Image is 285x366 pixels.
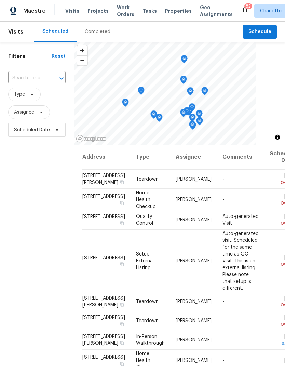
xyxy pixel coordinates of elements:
[82,355,125,360] span: [STREET_ADDRESS]
[76,135,106,143] a: Mapbox homepage
[248,28,271,36] span: Schedule
[77,55,87,65] button: Zoom out
[119,220,125,226] button: Copy Address
[222,214,259,226] span: Auto-generated Visit
[222,299,224,304] span: -
[196,110,203,120] div: Map marker
[189,121,196,131] div: Map marker
[136,214,153,226] span: Quality Control
[119,261,125,267] button: Copy Address
[150,110,157,121] div: Map marker
[176,358,212,363] span: [PERSON_NAME]
[119,302,125,308] button: Copy Address
[82,145,131,170] th: Address
[74,42,256,145] canvas: Map
[52,53,66,60] div: Reset
[180,109,187,119] div: Map marker
[136,299,159,304] span: Teardown
[136,318,159,323] span: Teardown
[136,334,165,346] span: In-Person Walkthrough
[176,258,212,263] span: [PERSON_NAME]
[14,91,25,98] span: Type
[222,318,224,323] span: -
[131,145,170,170] th: Type
[176,177,212,182] span: [PERSON_NAME]
[187,87,194,98] div: Map marker
[14,127,50,133] span: Scheduled Date
[275,133,280,141] span: Toggle attribution
[117,4,134,18] span: Work Orders
[176,338,212,342] span: [PERSON_NAME]
[8,53,52,60] h1: Filters
[273,133,282,141] button: Toggle attribution
[246,3,251,10] div: 82
[136,177,159,182] span: Teardown
[57,74,66,83] button: Open
[176,218,212,222] span: [PERSON_NAME]
[77,45,87,55] button: Zoom in
[138,87,145,97] div: Map marker
[176,299,212,304] span: [PERSON_NAME]
[82,296,125,308] span: [STREET_ADDRESS][PERSON_NAME]
[42,28,68,35] div: Scheduled
[119,340,125,346] button: Copy Address
[189,114,196,124] div: Map marker
[23,8,46,14] span: Maestro
[165,8,192,14] span: Properties
[14,109,34,116] span: Assignee
[82,214,125,219] span: [STREET_ADDRESS]
[82,334,125,346] span: [STREET_ADDRESS][PERSON_NAME]
[8,73,46,83] input: Search for an address...
[82,194,125,199] span: [STREET_ADDRESS]
[122,99,129,109] div: Map marker
[222,231,259,290] span: Auto-generated visit. Scheduled for the same time as QC Visit. This is an external listing. Pleas...
[170,145,217,170] th: Assignee
[176,318,212,323] span: [PERSON_NAME]
[184,107,190,118] div: Map marker
[119,321,125,327] button: Copy Address
[77,56,87,65] span: Zoom out
[82,173,125,185] span: [STREET_ADDRESS][PERSON_NAME]
[217,145,264,170] th: Comments
[189,103,195,114] div: Map marker
[65,8,79,14] span: Visits
[222,338,224,342] span: -
[142,9,157,13] span: Tasks
[156,114,163,124] div: Map marker
[119,179,125,185] button: Copy Address
[85,28,110,35] div: Completed
[222,177,224,182] span: -
[201,87,208,97] div: Map marker
[82,255,125,260] span: [STREET_ADDRESS]
[200,4,233,18] span: Geo Assignments
[136,190,156,209] span: Home Health Checkup
[196,117,203,128] div: Map marker
[180,76,187,86] div: Map marker
[87,8,109,14] span: Projects
[222,197,224,202] span: -
[243,25,277,39] button: Schedule
[82,315,125,320] span: [STREET_ADDRESS]
[176,197,212,202] span: [PERSON_NAME]
[119,200,125,206] button: Copy Address
[222,358,224,363] span: -
[8,24,23,39] span: Visits
[136,251,154,270] span: Setup External Listing
[181,55,188,66] div: Map marker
